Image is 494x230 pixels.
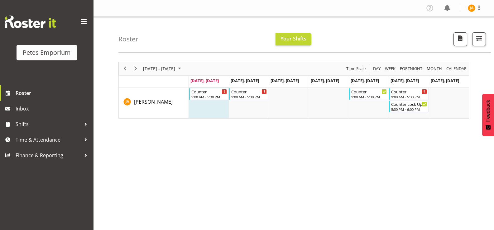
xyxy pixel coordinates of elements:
[189,88,228,100] div: Jeseryl Armstrong"s event - Counter Begin From Monday, August 25, 2025 at 9:00:00 AM GMT+12:00 En...
[482,94,494,136] button: Feedback - Show survey
[485,100,491,122] span: Feedback
[142,65,176,73] span: [DATE] - [DATE]
[190,78,219,83] span: [DATE], [DATE]
[426,65,443,73] span: Month
[191,94,227,99] div: 9:00 AM - 5:30 PM
[16,104,90,113] span: Inbox
[141,62,185,75] div: August 25 - 31, 2025
[399,65,424,73] button: Fortnight
[281,35,306,42] span: Your Shifts
[130,62,141,75] div: next period
[118,62,469,119] div: Timeline Week of August 25, 2025
[134,98,173,106] a: [PERSON_NAME]
[372,65,382,73] button: Timeline Day
[231,94,267,99] div: 9:00 AM - 5:30 PM
[16,135,81,144] span: Time & Attendance
[453,32,467,46] button: Download a PDF of the roster according to the set date range.
[276,33,311,45] button: Your Shifts
[384,65,397,73] button: Timeline Week
[132,65,140,73] button: Next
[189,87,469,118] table: Timeline Week of August 25, 2025
[351,94,387,99] div: 9:00 AM - 5:30 PM
[426,65,443,73] button: Timeline Month
[351,78,379,83] span: [DATE], [DATE]
[346,65,366,73] span: Time Scale
[349,88,388,100] div: Jeseryl Armstrong"s event - Counter Begin From Friday, August 29, 2025 at 9:00:00 AM GMT+12:00 En...
[120,62,130,75] div: previous period
[345,65,367,73] button: Time Scale
[23,48,71,57] div: Petes Emporium
[134,98,173,105] span: [PERSON_NAME]
[118,35,138,43] h4: Roster
[389,101,428,112] div: Jeseryl Armstrong"s event - Counter Lock Up Begin From Saturday, August 30, 2025 at 5:30:00 PM GM...
[229,88,268,100] div: Jeseryl Armstrong"s event - Counter Begin From Tuesday, August 26, 2025 at 9:00:00 AM GMT+12:00 E...
[468,4,475,12] img: jeseryl-armstrong10788.jpg
[121,65,129,73] button: Previous
[142,65,184,73] button: August 2025
[446,65,467,73] span: calendar
[431,78,459,83] span: [DATE], [DATE]
[372,65,381,73] span: Day
[5,16,56,28] img: Rosterit website logo
[119,87,189,118] td: Jeseryl Armstrong resource
[271,78,299,83] span: [DATE], [DATE]
[351,88,387,95] div: Counter
[391,88,427,95] div: Counter
[389,88,428,100] div: Jeseryl Armstrong"s event - Counter Begin From Saturday, August 30, 2025 at 9:00:00 AM GMT+12:00 ...
[472,32,486,46] button: Filter Shifts
[384,65,396,73] span: Week
[399,65,423,73] span: Fortnight
[391,94,427,99] div: 9:00 AM - 5:30 PM
[231,88,267,95] div: Counter
[311,78,339,83] span: [DATE], [DATE]
[231,78,259,83] span: [DATE], [DATE]
[391,101,427,107] div: Counter Lock Up
[391,78,419,83] span: [DATE], [DATE]
[445,65,468,73] button: Month
[16,88,90,98] span: Roster
[16,120,81,129] span: Shifts
[191,88,227,95] div: Counter
[391,107,427,112] div: 5:30 PM - 6:00 PM
[16,151,81,160] span: Finance & Reporting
